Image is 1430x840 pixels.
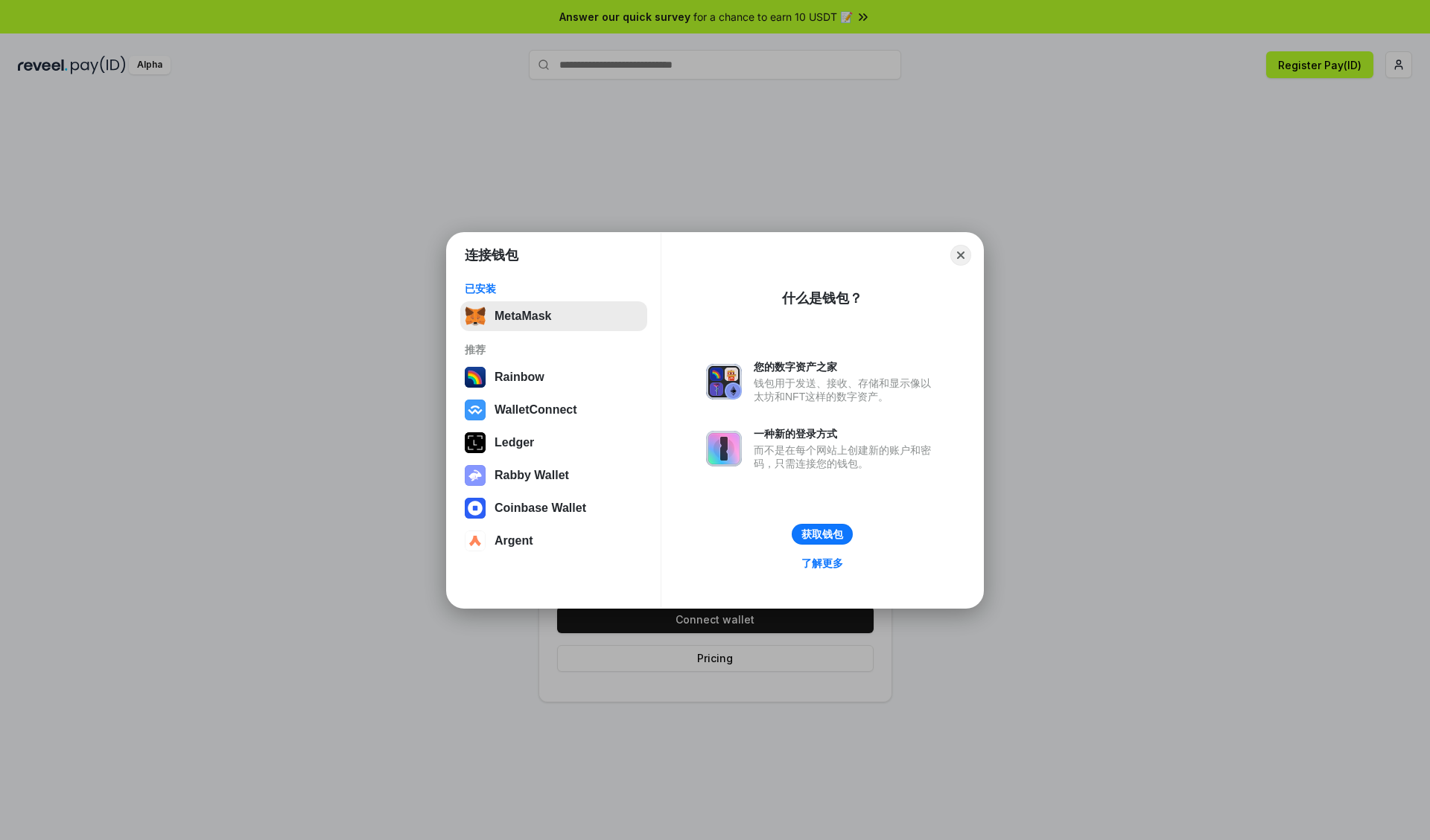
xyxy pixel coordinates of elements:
[801,557,843,570] div: 了解更多
[465,282,643,295] div: 已安装
[460,395,647,425] button: WalletConnect
[495,534,533,548] div: Argent
[706,364,742,400] img: svg+xml,%3Csvg%20xmlns%3D%22http%3A%2F%2Fwww.w3.org%2F2000%2Fsvg%22%20fill%3D%22none%22%20viewBox...
[950,245,971,266] button: Close
[465,465,486,486] img: svg+xml,%3Csvg%20xmlns%3D%22http%3A%2F%2Fwww.w3.org%2F2000%2Fsvg%22%20fill%3D%22none%22%20viewBox...
[754,443,938,470] div: 而不是在每个网站上创建新的账户和密码，只需连接您的钱包。
[495,371,544,384] div: Rainbow
[465,530,486,551] img: svg+xml,%3Csvg%20width%3D%2228%22%20height%3D%2228%22%20viewBox%3D%220%200%2028%2028%22%20fill%3D...
[754,427,938,440] div: 一种新的登录方式
[460,493,647,523] button: Coinbase Wallet
[460,428,647,458] button: Ledger
[460,526,647,556] button: Argent
[465,498,486,519] img: svg+xml,%3Csvg%20width%3D%2228%22%20height%3D%2228%22%20viewBox%3D%220%200%2028%2028%22%20fill%3D...
[754,360,938,373] div: 您的数字资产之家
[465,246,518,264] h1: 连接钱包
[465,400,486,420] img: svg+xml,%3Csvg%20width%3D%2228%22%20height%3D%2228%22%20viewBox%3D%220%200%2028%2028%22%20fill%3D...
[460,301,647,331] button: MetaMask
[706,431,742,467] img: svg+xml,%3Csvg%20xmlns%3D%22http%3A%2F%2Fwww.w3.org%2F2000%2Fsvg%22%20fill%3D%22none%22%20viewBox...
[465,306,486,327] img: svg+xml,%3Csvg%20fill%3D%22none%22%20height%3D%2233%22%20viewBox%3D%220%200%2035%2033%22%20width%...
[460,362,647,392] button: Rainbow
[495,501,586,515] div: Coinbase Wallet
[495,310,551,323] div: MetaMask
[801,528,843,541] div: 获取钱包
[460,461,647,490] button: Rabby Wallet
[465,367,486,388] img: svg+xml,%3Csvg%20width%3D%22120%22%20height%3D%22120%22%20viewBox%3D%220%200%20120%20120%22%20fil...
[465,343,643,356] div: 推荐
[792,554,852,573] a: 了解更多
[754,376,938,403] div: 钱包用于发送、接收、存储和显示像以太坊和NFT这样的数字资产。
[465,432,486,453] img: svg+xml,%3Csvg%20xmlns%3D%22http%3A%2F%2Fwww.w3.org%2F2000%2Fsvg%22%20width%3D%2228%22%20height%3...
[495,436,534,449] div: Ledger
[495,403,577,417] div: WalletConnect
[792,524,853,545] button: 获取钱包
[782,289,862,307] div: 什么是钱包？
[495,469,569,482] div: Rabby Wallet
